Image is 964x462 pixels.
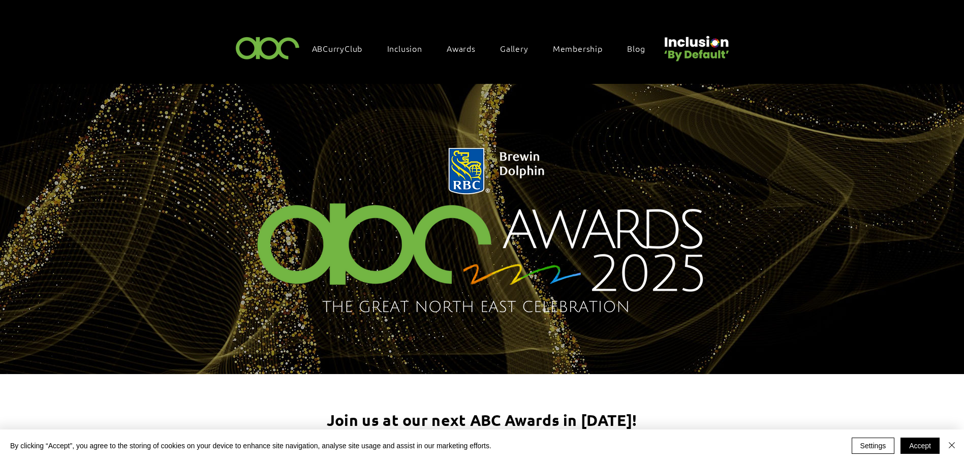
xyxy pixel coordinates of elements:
a: Membership [548,38,618,59]
img: Close [946,439,958,451]
a: ABCurryClub [307,38,378,59]
span: By clicking “Accept”, you agree to the storing of cookies on your device to enhance site navigati... [10,441,491,450]
img: Northern Insights Double Pager Apr 2025.png [230,136,734,329]
div: Inclusion [382,38,438,59]
button: Accept [900,438,940,454]
a: Gallery [495,38,544,59]
span: Join us at our next ABC Awards in [DATE]! [327,411,637,429]
span: Blog [627,43,645,54]
span: Inclusion [387,43,422,54]
span: ABCurryClub [312,43,363,54]
span: Awards [447,43,476,54]
button: Settings [852,438,895,454]
div: Awards [442,38,491,59]
img: ABC-Logo-Blank-Background-01-01-2.png [233,33,303,63]
img: Untitled design (22).png [661,27,731,63]
a: Blog [622,38,660,59]
span: Membership [553,43,603,54]
nav: Site [307,38,661,59]
span: Gallery [500,43,528,54]
button: Close [946,438,958,454]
